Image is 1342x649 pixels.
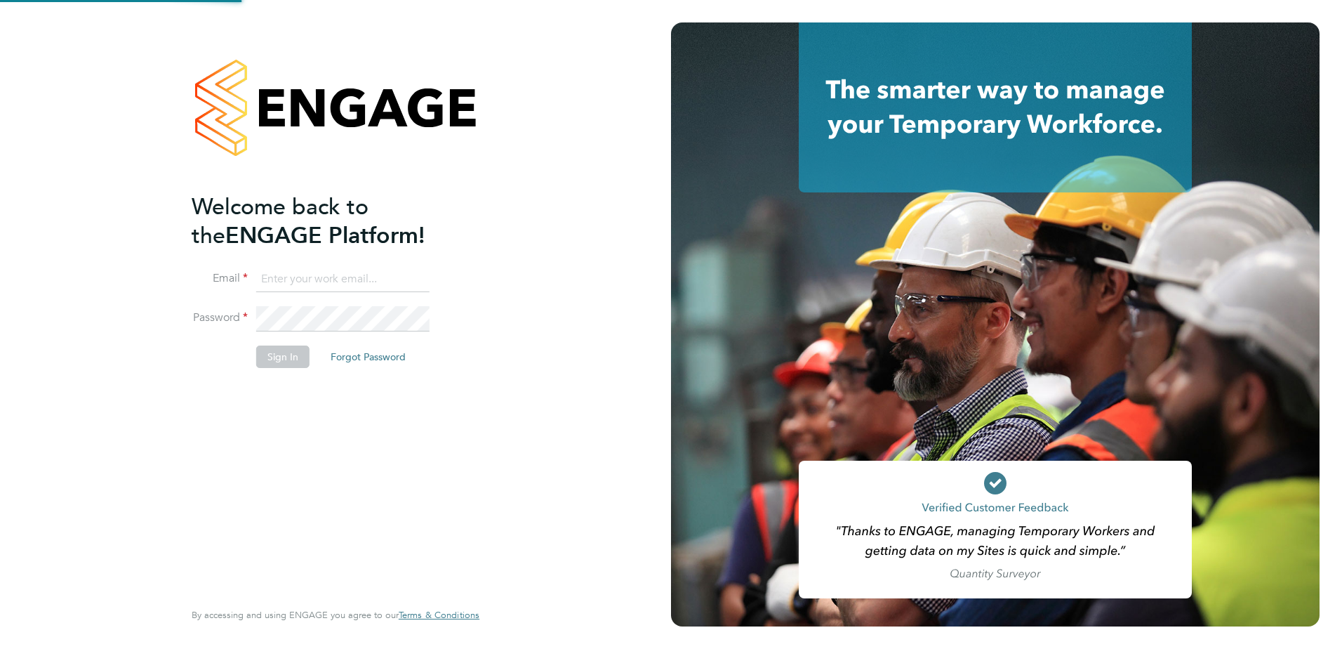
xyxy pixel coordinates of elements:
a: Terms & Conditions [399,610,479,621]
span: By accessing and using ENGAGE you agree to our [192,609,479,621]
span: Welcome back to the [192,193,368,249]
input: Enter your work email... [256,267,430,292]
h2: ENGAGE Platform! [192,192,465,250]
label: Password [192,310,248,325]
button: Forgot Password [319,346,417,368]
button: Sign In [256,346,310,368]
label: Email [192,271,248,286]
